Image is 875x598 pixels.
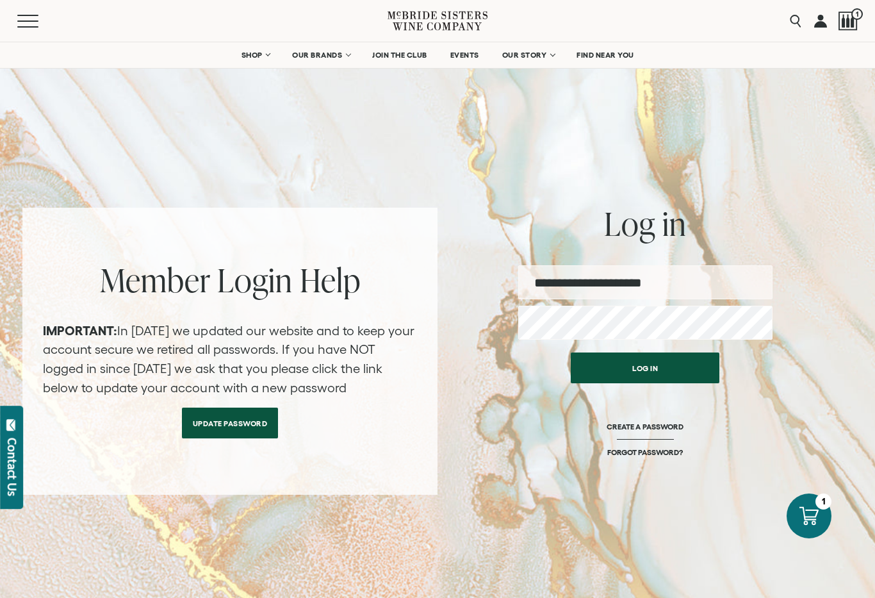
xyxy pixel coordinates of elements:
[292,51,342,60] span: OUR BRANDS
[284,42,357,68] a: OUR BRANDS
[43,322,417,397] p: In [DATE] we updated our website and to keep your account secure we retired all passwords. If you...
[43,264,417,296] h2: Member Login Help
[494,42,562,68] a: OUR STORY
[182,408,279,438] a: Update Password
[502,51,547,60] span: OUR STORY
[577,51,634,60] span: FIND NEAR YOU
[815,494,831,510] div: 1
[851,8,863,20] span: 1
[6,438,19,496] div: Contact Us
[17,15,63,28] button: Mobile Menu Trigger
[372,51,427,60] span: JOIN THE CLUB
[571,353,719,383] button: Log in
[607,447,683,457] a: FORGOT PASSWORD?
[568,42,642,68] a: FIND NEAR YOU
[233,42,277,68] a: SHOP
[43,324,117,338] strong: IMPORTANT:
[518,208,773,240] h2: Log in
[607,422,683,447] a: CREATE A PASSWORD
[442,42,487,68] a: EVENTS
[450,51,479,60] span: EVENTS
[241,51,263,60] span: SHOP
[364,42,436,68] a: JOIN THE CLUB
